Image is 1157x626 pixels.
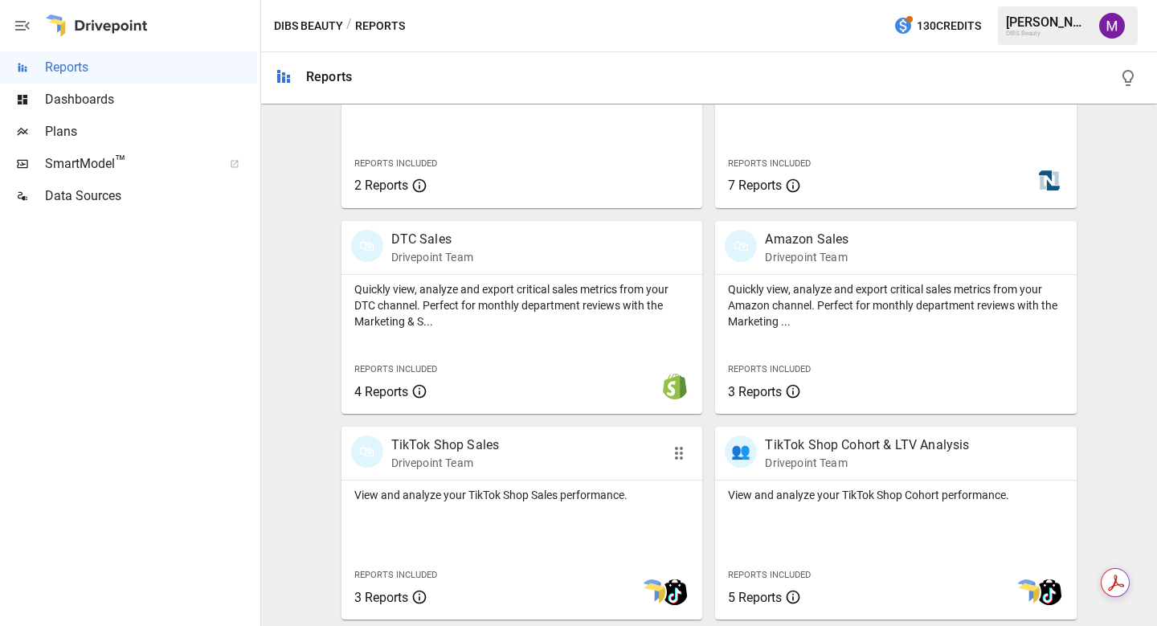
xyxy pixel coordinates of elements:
span: Reports Included [354,364,437,374]
button: Mindy Luong [1090,3,1135,48]
span: 3 Reports [354,590,408,605]
div: [PERSON_NAME] [1006,14,1090,30]
span: Reports Included [728,158,811,169]
span: Reports Included [728,364,811,374]
button: 130Credits [887,11,987,41]
span: 4 Reports [354,384,408,399]
p: View and analyze your TikTok Shop Sales performance. [354,487,690,503]
img: smart model [1014,579,1040,605]
span: Reports Included [354,570,437,580]
span: Dashboards [45,90,257,109]
img: Mindy Luong [1099,13,1125,39]
p: Amazon Sales [765,230,848,249]
p: Drivepoint Team [391,455,500,471]
img: tiktok [662,579,688,605]
div: 🛍 [725,230,757,262]
img: smart model [640,579,665,605]
img: shopify [662,374,688,399]
p: View and analyze your TikTok Shop Cohort performance. [728,487,1064,503]
span: Data Sources [45,186,257,206]
p: TikTok Shop Sales [391,436,500,455]
span: SmartModel [45,154,212,174]
span: 7 Reports [728,178,782,193]
button: DIBS Beauty [274,16,343,36]
span: Reports [45,58,257,77]
p: Drivepoint Team [765,249,848,265]
span: 2 Reports [354,178,408,193]
span: Reports Included [354,158,437,169]
span: Reports Included [728,570,811,580]
div: 👥 [725,436,757,468]
p: Quickly view, analyze and export critical sales metrics from your DTC channel. Perfect for monthl... [354,281,690,329]
img: netsuite [1036,168,1062,194]
span: ™ [115,152,126,172]
span: 130 Credits [917,16,981,36]
p: Quickly view, analyze and export critical sales metrics from your Amazon channel. Perfect for mon... [728,281,1064,329]
span: 5 Reports [728,590,782,605]
div: DIBS Beauty [1006,30,1090,37]
p: Drivepoint Team [391,249,473,265]
p: DTC Sales [391,230,473,249]
span: 3 Reports [728,384,782,399]
p: Drivepoint Team [765,455,969,471]
span: Plans [45,122,257,141]
p: TikTok Shop Cohort & LTV Analysis [765,436,969,455]
div: / [346,16,352,36]
div: 🛍 [351,230,383,262]
div: Reports [306,69,352,84]
img: tiktok [1036,579,1062,605]
div: 🛍 [351,436,383,468]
